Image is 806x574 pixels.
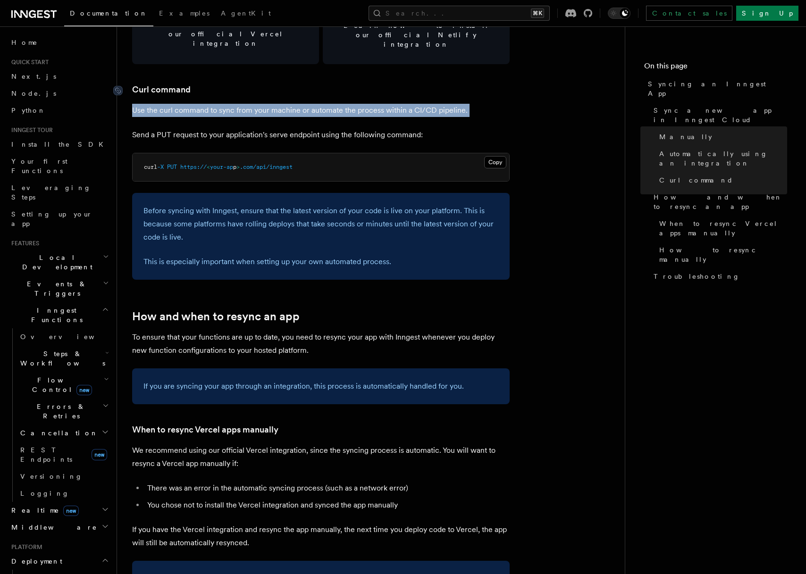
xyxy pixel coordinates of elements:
[8,328,111,502] div: Inngest Functions
[644,60,787,75] h4: On this page
[8,58,49,66] span: Quick start
[8,249,111,275] button: Local Development
[11,141,109,148] span: Install the SDK
[8,240,39,247] span: Features
[659,175,733,185] span: Curl command
[157,164,164,170] span: -X
[8,126,53,134] span: Inngest tour
[17,345,111,372] button: Steps & Workflows
[221,9,271,17] span: AgentKit
[159,9,210,17] span: Examples
[20,490,69,497] span: Logging
[8,557,62,566] span: Deployment
[17,424,111,441] button: Cancellation
[8,279,103,298] span: Events & Triggers
[8,302,111,328] button: Inngest Functions
[655,241,787,268] a: How to resync manually
[8,519,111,536] button: Middleware
[8,253,103,272] span: Local Development
[646,6,732,21] a: Contact sales
[8,502,111,519] button: Realtimenew
[17,349,105,368] span: Steps & Workflows
[236,164,240,170] span: >
[8,179,111,206] a: Leveraging Steps
[644,75,787,102] a: Syncing an Inngest App
[132,310,300,323] a: How and when to resync an app
[650,189,787,215] a: How and when to resync an app
[180,164,207,170] span: https://
[63,506,79,516] span: new
[132,104,510,117] p: Use the curl command to sync from your machine or automate the process within a CI/CD pipeline.
[334,21,498,49] span: Learn how to install our official Netlify integration
[8,102,111,119] a: Python
[8,523,97,532] span: Middleware
[240,164,293,170] span: .com/api/inngest
[17,468,111,485] a: Versioning
[17,328,111,345] a: Overview
[484,156,506,168] button: Copy
[8,553,111,570] button: Deployment
[143,204,498,244] p: Before syncing with Inngest, ensure that the latest version of your code is live on your platform...
[650,268,787,285] a: Troubleshooting
[654,192,787,211] span: How and when to resync an app
[132,523,510,549] p: If you have the Vercel integration and resync the app manually, the next time you deploy code to ...
[659,219,787,238] span: When to resync Vercel apps manually
[17,428,98,438] span: Cancellation
[736,6,798,21] a: Sign Up
[648,79,787,98] span: Syncing an Inngest App
[144,482,510,495] li: There was an error in the automatic syncing process (such as a network error)
[8,306,102,324] span: Inngest Functions
[17,441,111,468] a: REST Endpointsnew
[650,102,787,128] a: Sync a new app in Inngest Cloud
[17,372,111,398] button: Flow Controlnew
[167,164,177,170] span: PUT
[17,485,111,502] a: Logging
[8,506,79,515] span: Realtime
[11,90,56,97] span: Node.js
[531,8,544,18] kbd: ⌘K
[11,158,67,175] span: Your first Functions
[8,543,42,551] span: Platform
[144,499,510,512] li: You chose not to install the Vercel integration and synced the app manually
[8,85,111,102] a: Node.js
[17,402,102,421] span: Errors & Retries
[70,9,148,17] span: Documentation
[132,423,278,436] a: When to resync Vercel apps manually
[207,164,210,170] span: <
[132,444,510,470] p: We recommend using our official Vercel integration, since the syncing process is automatic. You w...
[132,128,510,141] p: Send a PUT request to your application's serve endpoint using the following command:
[153,3,215,25] a: Examples
[132,83,191,96] a: Curl command
[132,331,510,357] p: To ensure that your functions are up to date, you need to resync your app with Inngest whenever y...
[11,38,38,47] span: Home
[8,34,111,51] a: Home
[11,184,91,201] span: Leveraging Steps
[655,172,787,189] a: Curl command
[143,255,498,268] p: This is especially important when setting up your own automated process.
[11,210,92,227] span: Setting up your app
[608,8,630,19] button: Toggle dark mode
[654,272,740,281] span: Troubleshooting
[659,149,787,168] span: Automatically using an integration
[8,68,111,85] a: Next.js
[17,398,111,424] button: Errors & Retries
[11,73,56,80] span: Next.js
[20,473,83,480] span: Versioning
[20,446,72,463] span: REST Endpoints
[655,145,787,172] a: Automatically using an integration
[11,107,46,114] span: Python
[8,153,111,179] a: Your first Functions
[210,164,233,170] span: your-ap
[143,380,498,393] p: If you are syncing your app through an integration, this process is automatically handled for you.
[215,3,277,25] a: AgentKit
[143,20,308,48] span: Learn how to install our official Vercel integration
[369,6,550,21] button: Search...⌘K
[92,449,107,460] span: new
[659,245,787,264] span: How to resync manually
[8,136,111,153] a: Install the SDK
[654,106,787,125] span: Sync a new app in Inngest Cloud
[659,132,712,141] span: Manually
[655,215,787,241] a: When to resync Vercel apps manually
[76,385,92,395] span: new
[233,164,236,170] span: p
